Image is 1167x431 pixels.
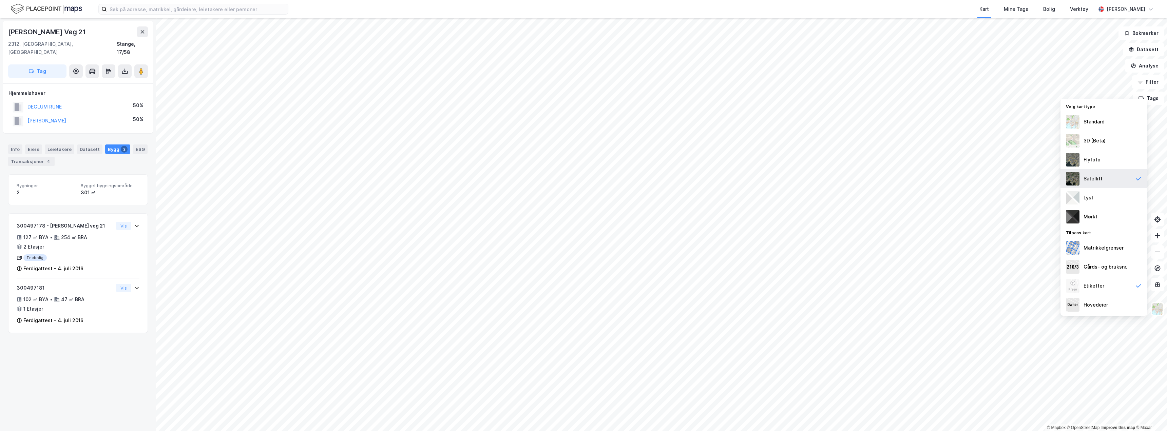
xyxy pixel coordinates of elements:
div: [PERSON_NAME] Veg 21 [8,26,87,37]
div: Flyfoto [1084,156,1101,164]
button: Tag [8,64,66,78]
button: Vis [116,222,131,230]
div: 50% [133,115,144,123]
img: Z [1066,115,1079,129]
div: • [50,235,53,240]
div: Standard [1084,118,1105,126]
span: Bygget bygningsområde [81,183,139,189]
div: Kart [979,5,989,13]
div: 102 ㎡ BYA [23,295,49,303]
input: Søk på adresse, matrikkel, gårdeiere, leietakere eller personer [107,4,288,14]
div: 2 [121,146,128,153]
img: nCdM7BzjoCAAAAAElFTkSuQmCC [1066,210,1079,223]
button: Analyse [1125,59,1164,73]
div: 127 ㎡ BYA [23,233,49,241]
div: Lyst [1084,194,1093,202]
img: logo.f888ab2527a4732fd821a326f86c7f29.svg [11,3,82,15]
div: 300497178 - [PERSON_NAME] veg 21 [17,222,113,230]
div: Bolig [1043,5,1055,13]
img: cadastreKeys.547ab17ec502f5a4ef2b.jpeg [1066,260,1079,274]
div: Leietakere [45,144,74,154]
div: 50% [133,101,144,110]
button: Datasett [1123,43,1164,56]
div: 254 ㎡ BRA [61,233,87,241]
div: 47 ㎡ BRA [61,295,84,303]
div: [PERSON_NAME] [1107,5,1145,13]
div: Mørkt [1084,213,1097,221]
div: 301 ㎡ [81,189,139,197]
div: Eiere [25,144,42,154]
img: Z [1151,302,1164,315]
div: Tilpass kart [1060,226,1147,238]
div: Ferdigattest - 4. juli 2016 [23,265,83,273]
div: Velg karttype [1060,100,1147,112]
img: Z [1066,134,1079,148]
div: 300497181 [17,284,113,292]
div: Satellitt [1084,175,1103,183]
div: ESG [133,144,148,154]
img: cadastreBorders.cfe08de4b5ddd52a10de.jpeg [1066,241,1079,255]
div: 3D (Beta) [1084,137,1106,145]
div: Info [8,144,22,154]
div: 2 [17,189,75,197]
iframe: Chat Widget [1133,398,1167,431]
span: Bygninger [17,183,75,189]
div: • [50,297,53,302]
button: Filter [1132,75,1164,89]
div: 1 Etasjer [23,305,43,313]
div: Verktøy [1070,5,1088,13]
img: Z [1066,153,1079,166]
button: Vis [116,284,131,292]
div: 2312, [GEOGRAPHIC_DATA], [GEOGRAPHIC_DATA] [8,40,117,56]
div: Matrikkelgrenser [1084,244,1124,252]
div: Mine Tags [1004,5,1028,13]
div: 4 [45,158,52,165]
button: Tags [1133,92,1164,105]
a: Improve this map [1102,425,1135,430]
img: Z [1066,279,1079,293]
div: 2 Etasjer [23,243,44,251]
button: Bokmerker [1118,26,1164,40]
div: Bygg [105,144,130,154]
img: 9k= [1066,172,1079,185]
div: Hovedeier [1084,301,1108,309]
img: luj3wr1y2y3+OchiMxRmMxRlscgabnMEmZ7DJGWxyBpucwSZnsMkZbHIGm5zBJmewyRlscgabnMEmZ7DJGWxyBpucwSZnsMkZ... [1066,191,1079,204]
div: Gårds- og bruksnr. [1084,263,1127,271]
div: Stange, 17/58 [117,40,148,56]
div: Hjemmelshaver [8,89,148,97]
a: Mapbox [1047,425,1066,430]
div: Etiketter [1084,282,1104,290]
div: Transaksjoner [8,157,55,166]
div: Datasett [77,144,102,154]
img: majorOwner.b5e170eddb5c04bfeeff.jpeg [1066,298,1079,312]
div: Ferdigattest - 4. juli 2016 [23,316,83,325]
div: Kontrollprogram for chat [1133,398,1167,431]
a: OpenStreetMap [1067,425,1100,430]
